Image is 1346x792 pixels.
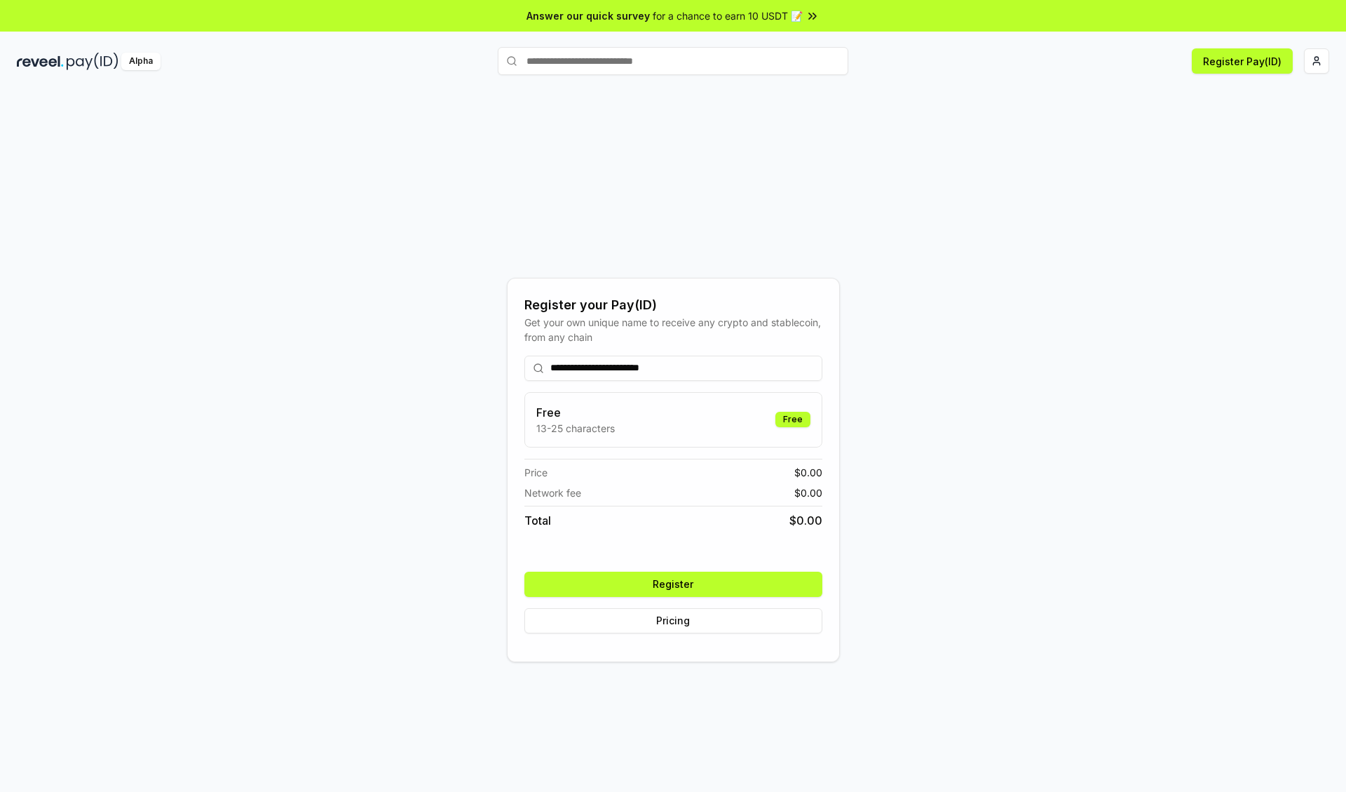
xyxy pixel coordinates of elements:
[17,53,64,70] img: reveel_dark
[794,465,822,480] span: $ 0.00
[536,421,615,436] p: 13-25 characters
[794,485,822,500] span: $ 0.00
[67,53,118,70] img: pay_id
[524,572,822,597] button: Register
[775,412,810,427] div: Free
[1192,48,1293,74] button: Register Pay(ID)
[524,485,581,500] span: Network fee
[524,295,822,315] div: Register your Pay(ID)
[524,315,822,344] div: Get your own unique name to receive any crypto and stablecoin, from any chain
[653,8,803,23] span: for a chance to earn 10 USDT 📝
[524,608,822,633] button: Pricing
[526,8,650,23] span: Answer our quick survey
[524,465,548,480] span: Price
[789,512,822,529] span: $ 0.00
[524,512,551,529] span: Total
[121,53,161,70] div: Alpha
[536,404,615,421] h3: Free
